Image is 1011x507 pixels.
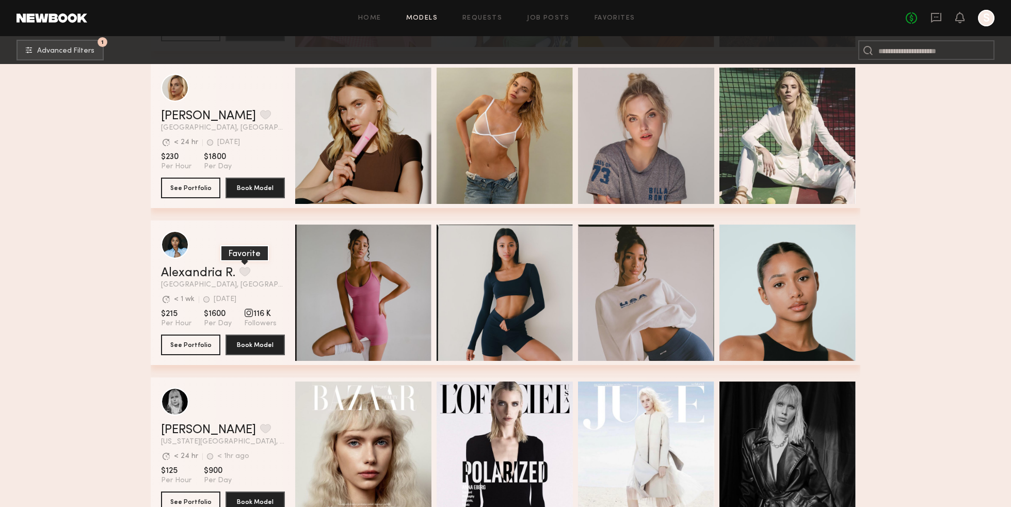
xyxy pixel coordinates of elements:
[161,124,285,132] span: [GEOGRAPHIC_DATA], [GEOGRAPHIC_DATA]
[217,139,240,146] div: [DATE]
[174,139,198,146] div: < 24 hr
[204,309,232,319] span: $1600
[226,178,285,198] button: Book Model
[204,162,232,171] span: Per Day
[527,15,570,22] a: Job Posts
[462,15,502,22] a: Requests
[161,110,256,122] a: [PERSON_NAME]
[244,319,277,328] span: Followers
[244,309,277,319] span: 116 K
[161,319,191,328] span: Per Hour
[204,319,232,328] span: Per Day
[174,453,198,460] div: < 24 hr
[161,178,220,198] button: See Portfolio
[204,466,232,476] span: $900
[226,335,285,355] button: Book Model
[161,466,191,476] span: $125
[204,152,232,162] span: $1800
[161,281,285,289] span: [GEOGRAPHIC_DATA], [GEOGRAPHIC_DATA]
[161,267,235,279] a: Alexandria R.
[37,47,94,55] span: Advanced Filters
[161,309,191,319] span: $215
[174,296,195,303] div: < 1 wk
[17,40,104,60] button: 1Advanced Filters
[358,15,381,22] a: Home
[161,152,191,162] span: $230
[214,296,236,303] div: [DATE]
[161,438,285,446] span: [US_STATE][GEOGRAPHIC_DATA], [GEOGRAPHIC_DATA]
[161,335,220,355] button: See Portfolio
[204,476,232,485] span: Per Day
[101,40,104,44] span: 1
[161,162,191,171] span: Per Hour
[978,10,994,26] a: S
[406,15,438,22] a: Models
[217,453,249,460] div: < 1hr ago
[161,424,256,436] a: [PERSON_NAME]
[595,15,635,22] a: Favorites
[161,476,191,485] span: Per Hour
